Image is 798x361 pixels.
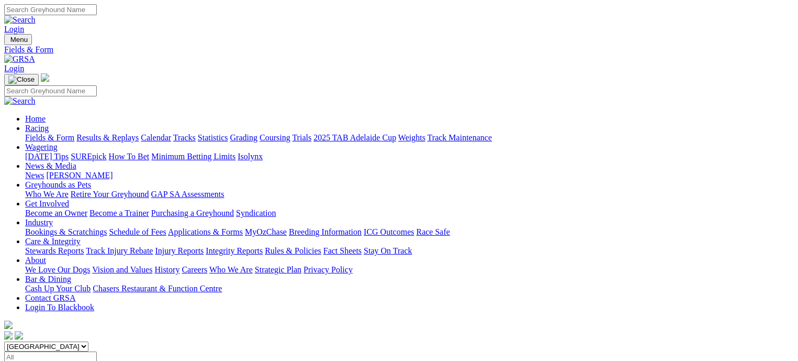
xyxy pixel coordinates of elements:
a: Contact GRSA [25,293,75,302]
a: Injury Reports [155,246,204,255]
a: About [25,256,46,265]
button: Toggle navigation [4,34,32,45]
a: Become a Trainer [89,209,149,217]
a: Integrity Reports [206,246,263,255]
img: facebook.svg [4,331,13,340]
div: Industry [25,227,794,237]
a: Vision and Values [92,265,152,274]
a: Track Maintenance [428,133,492,142]
a: Greyhounds as Pets [25,180,91,189]
a: Bar & Dining [25,275,71,283]
div: Racing [25,133,794,143]
a: Privacy Policy [304,265,353,274]
a: Fields & Form [25,133,74,142]
img: Search [4,15,36,25]
a: Care & Integrity [25,237,81,246]
a: Schedule of Fees [109,227,166,236]
a: Minimum Betting Limits [151,152,235,161]
a: News [25,171,44,180]
a: Track Injury Rebate [86,246,153,255]
img: logo-grsa-white.png [4,321,13,329]
a: Chasers Restaurant & Function Centre [93,284,222,293]
a: Race Safe [416,227,449,236]
div: Wagering [25,152,794,161]
a: News & Media [25,161,76,170]
a: Breeding Information [289,227,362,236]
a: Retire Your Greyhound [71,190,149,199]
button: Toggle navigation [4,74,39,85]
img: logo-grsa-white.png [41,73,49,82]
div: Bar & Dining [25,284,794,293]
a: Fact Sheets [323,246,362,255]
div: News & Media [25,171,794,180]
a: Careers [182,265,207,274]
a: Industry [25,218,53,227]
div: Care & Integrity [25,246,794,256]
a: Calendar [141,133,171,142]
a: We Love Our Dogs [25,265,90,274]
a: Login [4,25,24,34]
img: GRSA [4,54,35,64]
a: Who We Are [209,265,253,274]
a: Stewards Reports [25,246,84,255]
a: Bookings & Scratchings [25,227,107,236]
a: [PERSON_NAME] [46,171,113,180]
a: Grading [230,133,257,142]
a: Stay On Track [364,246,412,255]
a: Strategic Plan [255,265,301,274]
a: Purchasing a Greyhound [151,209,234,217]
a: GAP SA Assessments [151,190,224,199]
a: Statistics [198,133,228,142]
a: Tracks [173,133,196,142]
a: Get Involved [25,199,69,208]
img: twitter.svg [15,331,23,340]
a: Who We Are [25,190,69,199]
a: ICG Outcomes [364,227,414,236]
a: Trials [292,133,311,142]
a: Weights [398,133,425,142]
a: Cash Up Your Club [25,284,91,293]
a: Syndication [236,209,276,217]
a: Fields & Form [4,45,794,54]
a: 2025 TAB Adelaide Cup [313,133,396,142]
div: Greyhounds as Pets [25,190,794,199]
a: MyOzChase [245,227,287,236]
a: Home [25,114,46,123]
a: Login [4,64,24,73]
a: Racing [25,124,49,133]
a: [DATE] Tips [25,152,69,161]
img: Close [8,75,35,84]
a: Applications & Forms [168,227,243,236]
input: Search [4,85,97,96]
a: Wagering [25,143,58,151]
a: Rules & Policies [265,246,321,255]
div: Get Involved [25,209,794,218]
a: How To Bet [109,152,150,161]
a: Login To Blackbook [25,303,94,312]
div: About [25,265,794,275]
a: SUREpick [71,152,106,161]
input: Search [4,4,97,15]
a: Results & Replays [76,133,139,142]
a: History [154,265,179,274]
img: Search [4,96,36,106]
span: Menu [10,36,28,43]
a: Become an Owner [25,209,87,217]
a: Isolynx [238,152,263,161]
a: Coursing [260,133,290,142]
